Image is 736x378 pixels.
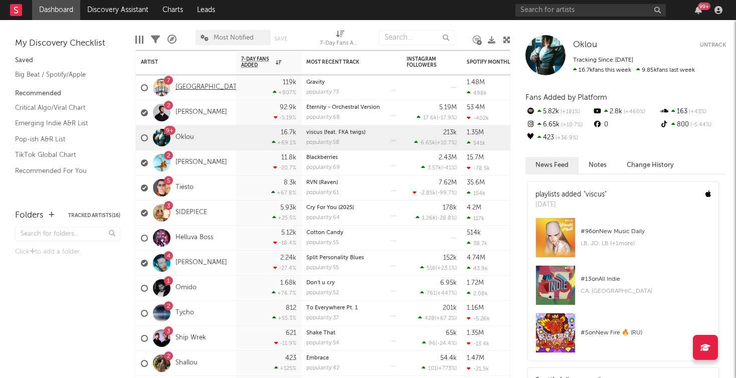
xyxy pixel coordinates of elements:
[573,67,695,73] span: 9.85k fans last week
[306,230,397,236] div: Cotton Candy
[281,230,296,236] div: 5.12k
[306,365,339,371] div: popularity: 42
[467,154,484,161] div: 15.7M
[437,291,455,296] span: +447 %
[306,280,397,286] div: Don't u cry
[427,291,436,296] span: 761
[306,180,397,185] div: RVN (Raven)
[446,330,457,336] div: 65k
[283,79,296,86] div: 119k
[467,79,485,86] div: 1.48M
[15,210,44,222] div: Folders
[175,234,214,242] a: Helluva Boss
[273,164,296,171] div: -20.7 %
[429,341,436,346] span: 96
[443,165,455,171] span: -41 %
[573,41,597,49] span: Oklou
[535,200,607,210] div: [DATE]
[15,69,110,80] a: Big Beat / Spotify/Apple
[515,4,666,17] input: Search for artists
[687,109,706,115] span: +43 %
[581,285,711,297] div: CA, [GEOGRAPHIC_DATA]
[525,118,592,131] div: 6.65k
[167,25,176,54] div: A&R Pipeline
[306,315,339,321] div: popularity: 37
[306,230,343,236] a: Cotton Candy
[15,102,110,113] a: Critical Algo/Viral Chart
[15,118,110,129] a: Emerging Indie A&R List
[306,205,354,211] a: Cry For You (2025)
[689,122,711,128] span: -5.44 %
[306,140,339,145] div: popularity: 58
[306,190,339,196] div: popularity: 61
[592,105,659,118] div: 2.8k
[467,315,490,322] div: -5.26k
[437,341,455,346] span: -24.4 %
[581,226,711,238] div: # 96 on New Music Daily
[467,179,485,186] div: 35.6M
[467,340,489,347] div: -13.4k
[306,165,340,170] div: popularity: 69
[273,265,296,271] div: -27.4 %
[306,80,325,85] a: Gravity
[467,115,489,121] div: -402k
[15,227,120,241] input: Search for folders...
[438,366,455,371] span: +773 %
[306,155,338,160] a: Blackberries
[467,305,484,311] div: 1.16M
[241,56,273,68] span: 7-Day Fans Added
[554,135,578,141] span: +36.9 %
[280,255,296,261] div: 2.24k
[214,35,254,41] span: Most Notified
[422,340,457,346] div: ( )
[286,305,296,311] div: 812
[286,330,296,336] div: 621
[306,290,339,296] div: popularity: 52
[306,155,397,160] div: Blackberries
[428,366,437,371] span: 101
[306,305,397,311] div: To Everywhere Pt. 1
[175,158,227,167] a: [PERSON_NAME]
[280,104,296,111] div: 92.9k
[525,94,607,101] span: Fans Added by Platform
[420,265,457,271] div: ( )
[535,190,607,200] div: playlists added
[581,273,711,285] div: # 13 on All Indie
[467,365,489,372] div: -21.5k
[175,259,227,267] a: [PERSON_NAME]
[437,140,455,146] span: +10.7 %
[306,130,397,135] div: viscus (feat. FKA twigs)
[306,59,382,65] div: Most Recent Track
[306,255,364,261] a: Split Personality Blues
[280,205,296,211] div: 5.93k
[440,355,457,361] div: 54.4k
[413,190,457,196] div: ( )
[528,218,718,265] a: #96onNew Music DailyLB, JO, LB (+1more)
[467,165,490,171] div: -78.5k
[306,330,335,336] a: Shake That
[443,129,457,136] div: 213k
[280,280,296,286] div: 1.68k
[467,290,488,297] div: 2.08k
[525,131,592,144] div: 423
[407,56,442,68] div: Instagram Followers
[306,215,340,221] div: popularity: 64
[272,139,296,146] div: +69.1 %
[175,359,198,367] a: Shallou
[274,114,296,121] div: -5.19 %
[440,280,457,286] div: 6.95k
[422,216,436,221] span: 1.26k
[306,90,339,95] div: popularity: 73
[285,355,296,361] div: 423
[467,255,485,261] div: 4.74M
[592,118,659,131] div: 0
[467,240,487,247] div: 38.7k
[306,305,357,311] a: To Everywhere Pt. 1
[306,340,339,346] div: popularity: 54
[271,190,296,196] div: +67.8 %
[443,305,457,311] div: 201k
[559,109,580,115] span: +181 %
[306,240,339,246] div: popularity: 55
[439,104,457,111] div: 5.19M
[467,190,485,197] div: 154k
